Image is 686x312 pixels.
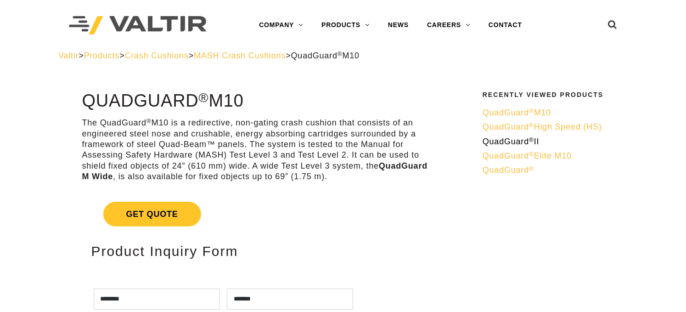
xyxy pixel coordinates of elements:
[312,16,379,34] a: PRODUCTS
[379,16,418,34] a: NEWS
[69,16,207,35] img: Valtir
[125,51,189,60] a: Crash Cushions
[250,16,312,34] a: COMPANY
[418,16,479,34] a: CAREERS
[58,51,79,60] a: Valtir
[529,151,534,158] sup: ®
[82,118,433,182] p: The QuadGuard M10 is a redirective, non-gating crash cushion that consists of an engineered steel...
[529,165,534,172] sup: ®
[337,51,343,57] sup: ®
[529,108,534,114] sup: ®
[483,165,622,176] a: QuadGuard®
[194,51,286,60] a: MASH Crash Cushions
[479,16,531,34] a: CONTACT
[103,202,201,227] span: Get Quote
[483,136,622,147] a: QuadGuard®II
[483,137,540,146] span: QuadGuard II
[84,51,119,60] a: Products
[483,108,622,118] a: QuadGuard®M10
[82,191,433,238] a: Get Quote
[291,51,360,60] span: QuadGuard M10
[199,90,209,105] sup: ®
[483,165,534,175] span: QuadGuard
[91,244,424,259] h2: Product Inquiry Form
[529,136,534,143] sup: ®
[483,91,622,98] h2: Recently Viewed Products
[483,151,622,161] a: QuadGuard®Elite M10
[146,118,152,125] sup: ®
[483,122,602,131] span: QuadGuard High Speed (HS)
[483,122,622,132] a: QuadGuard®High Speed (HS)
[82,91,433,111] h1: QuadGuard M10
[483,151,572,160] span: QuadGuard Elite M10
[483,108,551,117] span: QuadGuard M10
[58,51,628,61] div: > > > >
[529,122,534,129] sup: ®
